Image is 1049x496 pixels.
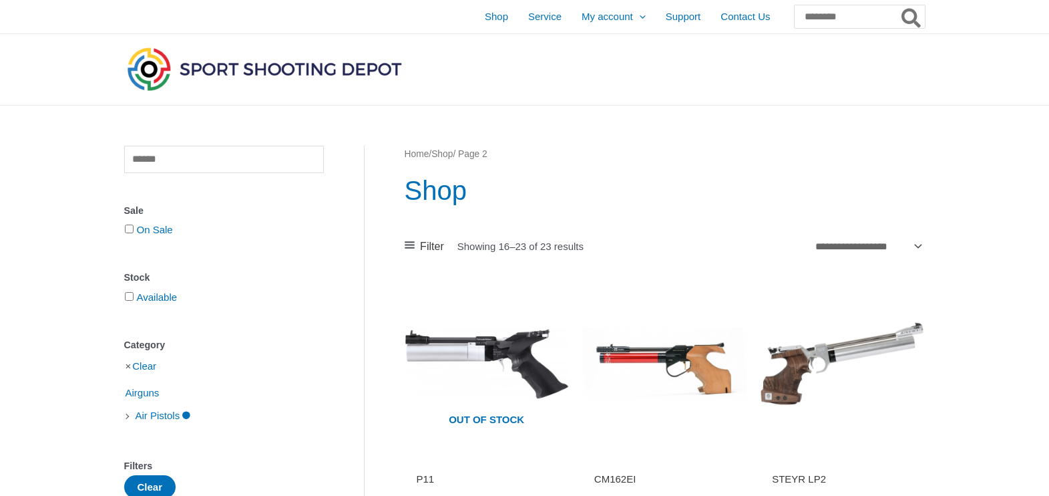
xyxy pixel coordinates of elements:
[594,473,735,491] a: CM162EI
[415,405,559,436] span: Out of stock
[811,236,925,256] select: Shop order
[405,146,925,163] nav: Breadcrumb
[431,149,453,159] a: Shop
[594,473,735,486] h2: CM162EI
[899,5,925,28] button: Search
[124,268,324,287] div: Stock
[125,225,134,233] input: On Sale
[137,224,173,235] a: On Sale
[125,292,134,301] input: Available
[582,281,747,446] img: CM162EI
[124,201,324,221] div: Sale
[124,336,324,355] div: Category
[772,454,912,470] iframe: Customer reviews powered by Trustpilot
[124,382,161,404] span: Airguns
[405,149,429,159] a: Home
[772,473,912,486] h2: STEYR LP2
[132,360,156,372] a: Clear
[124,44,405,94] img: Sport Shooting Depot
[137,291,178,303] a: Available
[405,281,569,446] a: Out of stock
[417,454,557,470] iframe: Customer reviews powered by Trustpilot
[134,409,192,420] a: Air Pistols
[417,473,557,486] h2: P11
[457,241,584,251] p: Showing 16–23 of 23 results
[420,237,444,257] span: Filter
[405,281,569,446] img: P11
[760,281,924,446] img: STEYR LP2
[405,172,925,209] h1: Shop
[772,473,912,491] a: STEYR LP2
[594,454,735,470] iframe: Customer reviews powered by Trustpilot
[134,404,182,427] span: Air Pistols
[124,386,161,398] a: Airguns
[405,237,444,257] a: Filter
[124,457,324,476] div: Filters
[417,473,557,491] a: P11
